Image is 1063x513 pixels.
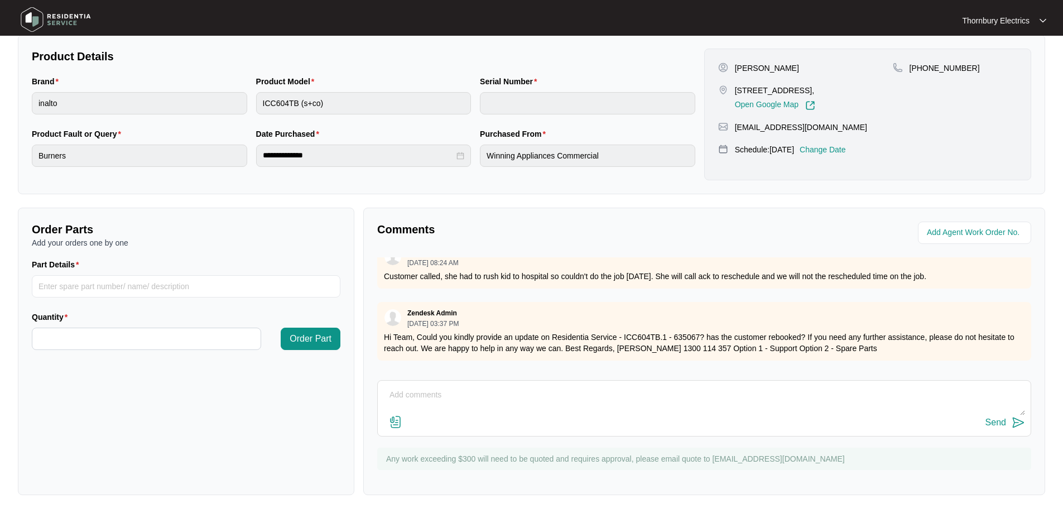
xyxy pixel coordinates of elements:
p: Any work exceeding $300 will need to be quoted and requires approval, please email quote to [EMAI... [386,453,1026,464]
label: Date Purchased [256,128,324,140]
label: Brand [32,76,63,87]
p: [STREET_ADDRESS], [735,85,815,96]
label: Product Fault or Query [32,128,126,140]
img: send-icon.svg [1012,416,1025,429]
p: Change Date [800,144,846,155]
label: Serial Number [480,76,541,87]
p: Customer called, she had to rush kid to hospital so couldn't do the job [DATE]. She will call ack... [384,271,1024,282]
p: [EMAIL_ADDRESS][DOMAIN_NAME] [735,122,867,133]
button: Order Part [281,328,340,350]
div: Send [985,418,1006,428]
img: map-pin [718,85,728,95]
img: user-pin [718,63,728,73]
img: map-pin [718,122,728,132]
p: [DATE] 08:24 AM [407,260,459,266]
input: Serial Number [480,92,695,114]
label: Product Model [256,76,319,87]
p: Add your orders one by one [32,237,340,248]
label: Quantity [32,311,72,323]
p: Order Parts [32,222,340,237]
p: Schedule: [DATE] [735,144,794,155]
p: [DATE] 03:37 PM [407,320,459,327]
img: Link-External [805,100,815,111]
input: Part Details [32,275,340,298]
img: map-pin [718,144,728,154]
img: user.svg [384,309,401,326]
input: Purchased From [480,145,695,167]
img: dropdown arrow [1040,18,1046,23]
button: Send [985,415,1025,430]
p: [PHONE_NUMBER] [910,63,980,74]
input: Date Purchased [263,150,455,161]
input: Add Agent Work Order No. [927,226,1024,239]
input: Product Model [256,92,472,114]
input: Quantity [32,328,261,349]
p: Comments [377,222,696,237]
p: Product Details [32,49,695,64]
p: Zendesk Admin [407,309,457,318]
img: residentia service logo [17,3,95,36]
p: Thornbury Electrics [962,15,1030,26]
input: Brand [32,92,247,114]
img: file-attachment-doc.svg [389,415,402,429]
label: Purchased From [480,128,550,140]
input: Product Fault or Query [32,145,247,167]
a: Open Google Map [735,100,815,111]
label: Part Details [32,259,84,270]
span: Order Part [290,332,331,346]
p: Hi Team, Could you kindly provide an update on Residentia Service - ICC604TB.1 - 635067? has the ... [384,332,1024,354]
img: map-pin [893,63,903,73]
p: [PERSON_NAME] [735,63,799,74]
